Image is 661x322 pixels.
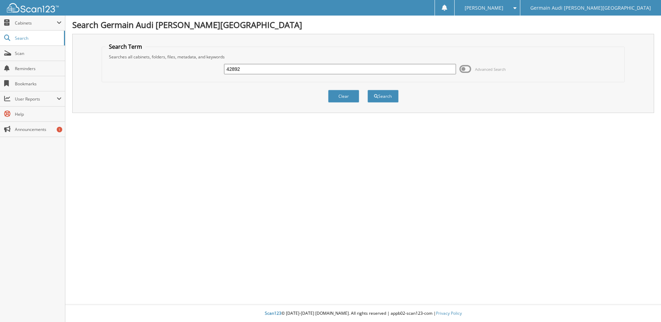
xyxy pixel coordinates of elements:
[15,111,62,117] span: Help
[15,81,62,87] span: Bookmarks
[7,3,59,12] img: scan123-logo-white.svg
[436,310,462,316] a: Privacy Policy
[367,90,399,103] button: Search
[328,90,359,103] button: Clear
[57,127,62,132] div: 1
[475,67,506,72] span: Advanced Search
[265,310,281,316] span: Scan123
[15,35,60,41] span: Search
[465,6,503,10] span: [PERSON_NAME]
[15,66,62,72] span: Reminders
[72,19,654,30] h1: Search Germain Audi [PERSON_NAME][GEOGRAPHIC_DATA]
[15,126,62,132] span: Announcements
[65,305,661,322] div: © [DATE]-[DATE] [DOMAIN_NAME]. All rights reserved | appb02-scan123-com |
[530,6,651,10] span: Germain Audi [PERSON_NAME][GEOGRAPHIC_DATA]
[15,20,57,26] span: Cabinets
[105,43,146,50] legend: Search Term
[105,54,621,60] div: Searches all cabinets, folders, files, metadata, and keywords
[15,50,62,56] span: Scan
[15,96,57,102] span: User Reports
